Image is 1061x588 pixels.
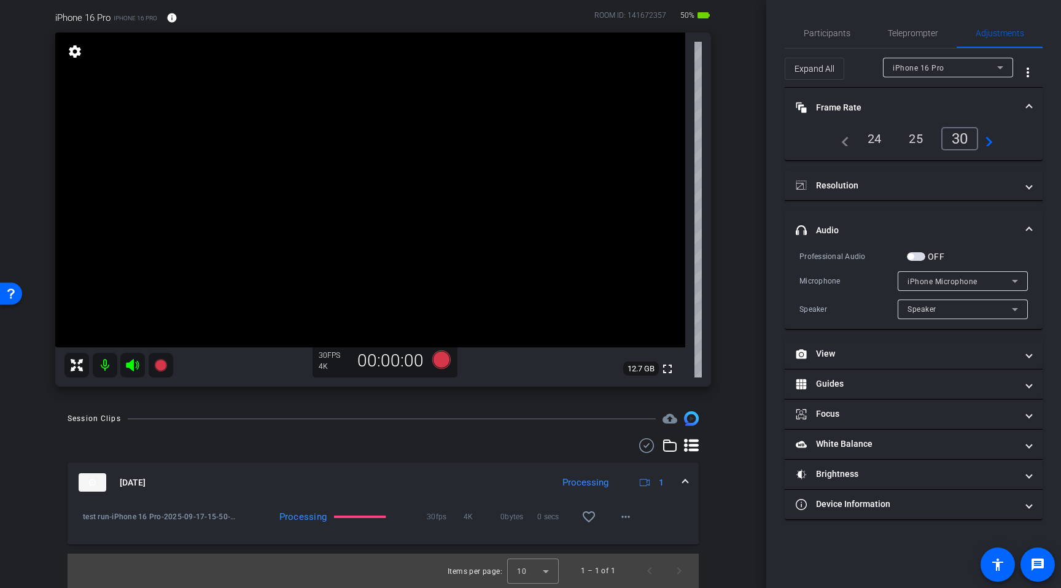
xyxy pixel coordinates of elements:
div: Items per page: [448,565,502,578]
span: 12.7 GB [623,362,659,376]
mat-icon: fullscreen [660,362,675,376]
div: Professional Audio [799,250,907,263]
mat-icon: favorite_border [581,509,596,524]
span: 30fps [427,511,464,523]
mat-panel-title: Resolution [796,179,1017,192]
mat-expansion-panel-header: thumb-nail[DATE]Processing1 [68,463,699,502]
div: Microphone [799,275,898,287]
mat-panel-title: Guides [796,377,1017,390]
mat-expansion-panel-header: Guides [785,369,1043,399]
mat-panel-title: Frame Rate [796,101,1017,114]
div: Processing [273,511,330,523]
mat-icon: info [166,12,177,23]
mat-icon: battery_std [696,8,711,23]
img: thumb-nail [79,473,106,492]
div: 00:00:00 [349,350,432,371]
mat-expansion-panel-header: Resolution [785,171,1043,200]
mat-expansion-panel-header: White Balance [785,430,1043,459]
button: Next page [664,556,694,586]
div: thumb-nail[DATE]Processing1 [68,502,699,544]
span: Adjustments [976,29,1024,37]
mat-panel-title: Audio [796,224,1017,237]
div: Processing [556,476,615,490]
mat-expansion-panel-header: Focus [785,400,1043,429]
div: ROOM ID: 141672357 [594,10,666,28]
div: 1 – 1 of 1 [581,565,615,577]
span: 4K [464,511,500,523]
span: iPhone 16 Pro [114,14,157,23]
span: Participants [804,29,850,37]
mat-panel-title: Device Information [796,498,1017,511]
span: iPhone Microphone [907,277,977,286]
img: Session clips [684,411,699,426]
div: 25 [900,128,932,149]
mat-expansion-panel-header: Audio [785,211,1043,250]
span: Expand All [795,57,834,80]
mat-icon: navigate_next [978,131,993,146]
mat-panel-title: White Balance [796,438,1017,451]
mat-icon: more_vert [1020,65,1035,80]
span: iPhone 16 Pro [55,11,111,25]
div: 30 [319,350,349,360]
mat-expansion-panel-header: Frame Rate [785,88,1043,127]
mat-expansion-panel-header: Device Information [785,490,1043,519]
mat-icon: settings [66,44,84,59]
mat-icon: accessibility [990,557,1005,572]
span: Speaker [907,305,936,314]
div: Session Clips [68,412,121,425]
mat-icon: cloud_upload [663,411,677,426]
div: 30 [941,127,979,150]
mat-icon: navigate_before [834,131,849,146]
mat-icon: message [1030,557,1045,572]
mat-panel-title: Focus [796,408,1017,420]
span: test run-iPhone 16 Pro-2025-09-17-15-50-09-586-0 [83,511,236,523]
mat-expansion-panel-header: Brightness [785,460,1043,489]
mat-panel-title: Brightness [796,468,1017,481]
span: iPhone 16 Pro [893,64,944,72]
span: 0bytes [500,511,537,523]
span: Destinations for your clips [663,411,677,426]
span: 1 [659,476,664,489]
button: More Options for Adjustments Panel [1013,58,1043,87]
mat-expansion-panel-header: View [785,339,1043,369]
div: 24 [858,128,891,149]
span: FPS [327,351,340,360]
mat-panel-title: View [796,347,1017,360]
label: OFF [925,250,944,263]
button: Previous page [635,556,664,586]
mat-icon: more_horiz [618,509,633,524]
div: 4K [319,362,349,371]
div: Frame Rate [785,127,1043,160]
span: Teleprompter [888,29,938,37]
div: Audio [785,250,1043,329]
span: 50% [678,6,696,25]
span: [DATE] [120,476,146,489]
span: 0 secs [537,511,574,523]
div: Speaker [799,303,898,315]
button: Expand All [785,58,844,80]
